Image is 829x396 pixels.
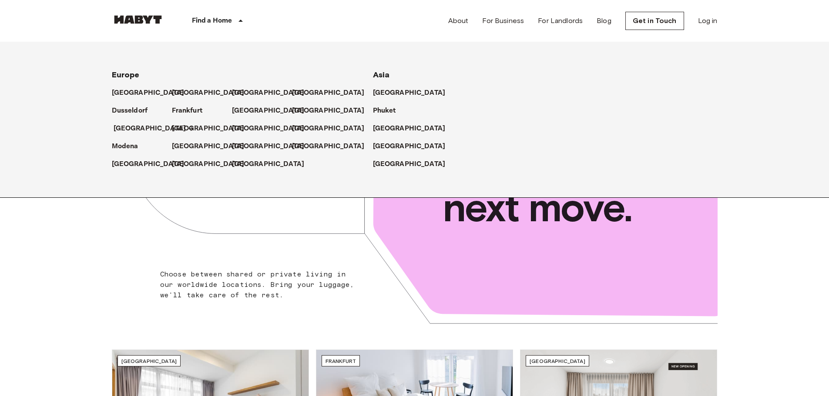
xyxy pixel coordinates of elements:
p: [GEOGRAPHIC_DATA] [172,159,245,170]
p: [GEOGRAPHIC_DATA] [232,123,305,134]
p: [GEOGRAPHIC_DATA] [172,141,245,152]
a: [GEOGRAPHIC_DATA] [112,88,193,98]
p: Phuket [373,106,396,116]
p: [GEOGRAPHIC_DATA] [373,141,446,152]
span: Asia [373,70,390,80]
p: [GEOGRAPHIC_DATA] [232,88,305,98]
img: Habyt [112,15,164,24]
a: For Business [482,16,524,26]
p: [GEOGRAPHIC_DATA] [232,141,305,152]
a: [GEOGRAPHIC_DATA] [172,141,253,152]
p: [GEOGRAPHIC_DATA] [172,123,245,134]
a: [GEOGRAPHIC_DATA] [172,88,253,98]
p: Dusseldorf [112,106,148,116]
p: [GEOGRAPHIC_DATA] [292,141,365,152]
span: [GEOGRAPHIC_DATA] [121,358,177,364]
p: [GEOGRAPHIC_DATA] [373,88,446,98]
p: [GEOGRAPHIC_DATA] [373,123,446,134]
a: Blog [597,16,611,26]
a: About [448,16,469,26]
p: [GEOGRAPHIC_DATA] [292,88,365,98]
a: [GEOGRAPHIC_DATA] [373,88,454,98]
a: [GEOGRAPHIC_DATA] [292,106,373,116]
a: [GEOGRAPHIC_DATA] [373,123,454,134]
a: Phuket [373,106,405,116]
p: Modena [112,141,138,152]
a: [GEOGRAPHIC_DATA] [172,159,253,170]
a: Dusseldorf [112,106,157,116]
p: [GEOGRAPHIC_DATA] [292,106,365,116]
p: [GEOGRAPHIC_DATA] [112,159,185,170]
a: [GEOGRAPHIC_DATA] [292,123,373,134]
p: [GEOGRAPHIC_DATA] [373,159,446,170]
span: [GEOGRAPHIC_DATA] [530,358,585,364]
a: [GEOGRAPHIC_DATA] [292,141,373,152]
p: [GEOGRAPHIC_DATA] [292,123,365,134]
a: [GEOGRAPHIC_DATA] [172,123,253,134]
p: Frankfurt [172,106,202,116]
a: [GEOGRAPHIC_DATA] [232,159,313,170]
p: [GEOGRAPHIC_DATA] [232,106,305,116]
a: Get in Touch [625,12,684,30]
a: For Landlords [538,16,583,26]
a: [GEOGRAPHIC_DATA] [232,141,313,152]
p: [GEOGRAPHIC_DATA] [172,88,245,98]
a: [GEOGRAPHIC_DATA] [292,88,373,98]
a: Modena [112,141,147,152]
a: Log in [698,16,718,26]
a: [GEOGRAPHIC_DATA] [232,106,313,116]
a: [GEOGRAPHIC_DATA] [232,123,313,134]
p: [GEOGRAPHIC_DATA] [232,159,305,170]
p: [GEOGRAPHIC_DATA] [112,88,185,98]
span: Europe [112,70,140,80]
p: Find a Home [192,16,232,26]
span: Frankfurt [326,358,356,364]
p: Choose between shared or private living in our worldwide locations. Bring your luggage, we'll tak... [160,269,360,300]
p: [GEOGRAPHIC_DATA] [114,123,186,134]
a: [GEOGRAPHIC_DATA] [373,141,454,152]
a: Frankfurt [172,106,211,116]
a: [GEOGRAPHIC_DATA] [112,159,193,170]
a: [GEOGRAPHIC_DATA] [373,159,454,170]
a: [GEOGRAPHIC_DATA] [232,88,313,98]
a: [GEOGRAPHIC_DATA] [114,123,195,134]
